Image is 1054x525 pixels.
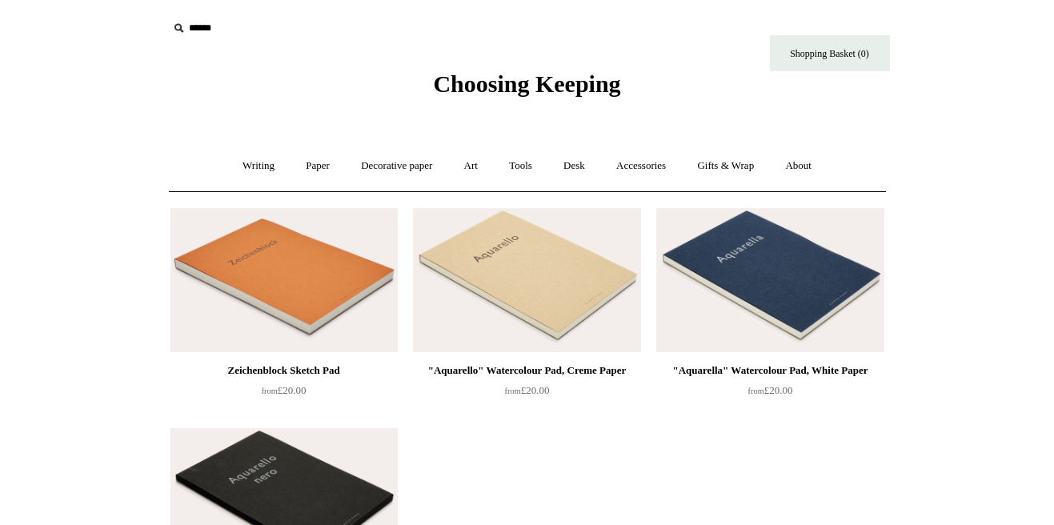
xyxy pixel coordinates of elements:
[656,208,884,352] img: "Aquarella" Watercolour Pad, White Paper
[291,145,344,187] a: Paper
[413,208,640,352] a: "Aquarello" Watercolour Pad, Creme Paper "Aquarello" Watercolour Pad, Creme Paper
[170,208,398,352] img: Zeichenblock Sketch Pad
[170,361,398,427] a: Zeichenblock Sketch Pad from£20.00
[748,384,793,396] span: £20.00
[433,70,620,97] span: Choosing Keeping
[228,145,289,187] a: Writing
[660,361,880,380] div: "Aquarella" Watercolour Pad, White Paper
[495,145,547,187] a: Tools
[505,384,550,396] span: £20.00
[262,384,307,396] span: £20.00
[656,208,884,352] a: "Aquarella" Watercolour Pad, White Paper "Aquarella" Watercolour Pad, White Paper
[347,145,447,187] a: Decorative paper
[771,145,826,187] a: About
[748,387,764,395] span: from
[770,35,890,71] a: Shopping Basket (0)
[656,361,884,427] a: "Aquarella" Watercolour Pad, White Paper from£20.00
[417,361,636,380] div: "Aquarello" Watercolour Pad, Creme Paper
[549,145,599,187] a: Desk
[174,361,394,380] div: Zeichenblock Sketch Pad
[450,145,492,187] a: Art
[683,145,768,187] a: Gifts & Wrap
[505,387,521,395] span: from
[170,208,398,352] a: Zeichenblock Sketch Pad Zeichenblock Sketch Pad
[413,208,640,352] img: "Aquarello" Watercolour Pad, Creme Paper
[262,387,278,395] span: from
[433,83,620,94] a: Choosing Keeping
[602,145,680,187] a: Accessories
[413,361,640,427] a: "Aquarello" Watercolour Pad, Creme Paper from£20.00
